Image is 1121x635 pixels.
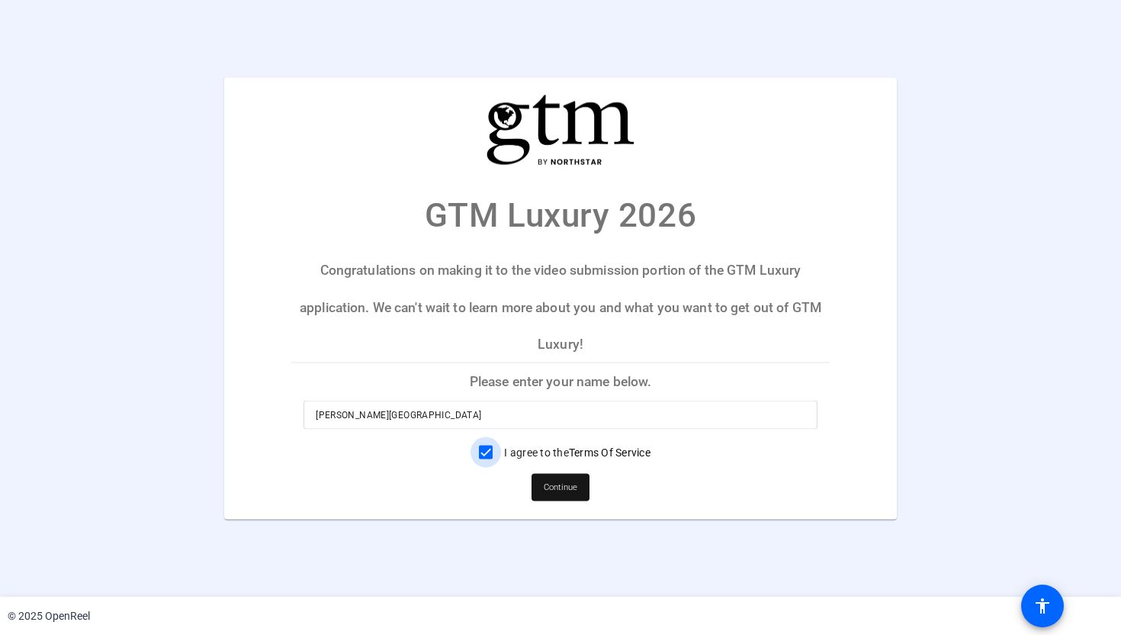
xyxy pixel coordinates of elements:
[1033,597,1052,615] mat-icon: accessibility
[316,405,805,424] input: Enter your name
[484,93,637,167] img: company-logo
[501,444,650,459] label: I agree to the
[532,473,589,501] button: Continue
[291,363,830,400] p: Please enter your name below.
[425,190,696,240] p: GTM Luxury 2026
[8,608,90,624] div: © 2025 OpenReel
[544,475,577,498] span: Continue
[291,252,830,363] p: Congratulations on making it to the video submission portion of the GTM Luxury application. We ca...
[569,446,650,458] a: Terms Of Service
